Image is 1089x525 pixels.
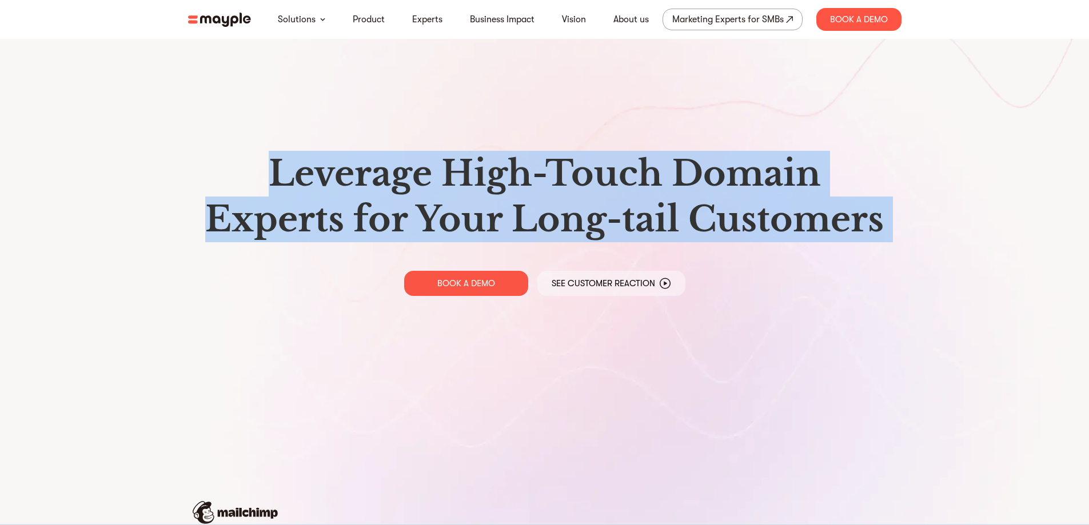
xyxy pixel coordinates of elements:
a: Experts [412,13,442,26]
h1: Leverage High-Touch Domain Experts for Your Long-tail Customers [197,151,892,242]
a: Solutions [278,13,316,26]
div: Marketing Experts for SMBs [672,11,784,27]
p: See Customer Reaction [552,278,655,289]
p: BOOK A DEMO [437,278,495,289]
a: Product [353,13,385,26]
a: Marketing Experts for SMBs [663,9,803,30]
a: Business Impact [470,13,534,26]
img: mailchimp-logo [193,501,278,524]
a: See Customer Reaction [537,271,685,296]
img: mayple-logo [188,13,251,27]
a: About us [613,13,649,26]
img: arrow-down [320,18,325,21]
a: Vision [562,13,586,26]
div: Book A Demo [816,8,901,31]
a: BOOK A DEMO [404,271,528,296]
